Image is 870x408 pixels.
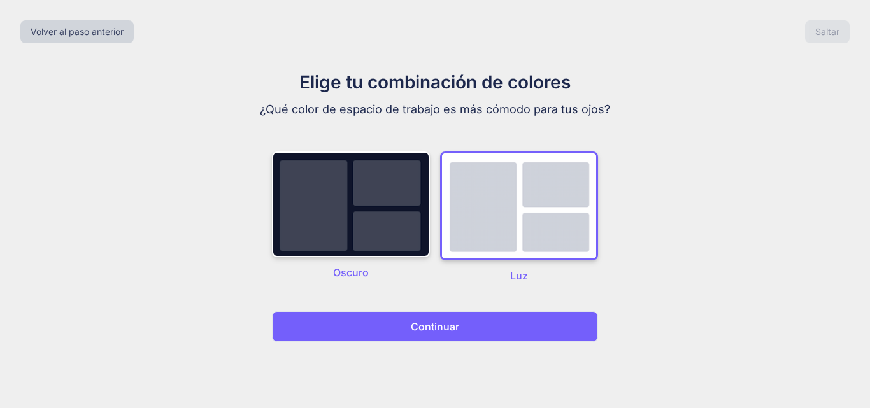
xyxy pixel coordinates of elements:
[272,151,430,257] img: oscuro
[260,102,610,116] font: ¿Qué color de espacio de trabajo es más cómodo para tus ojos?
[440,151,598,260] img: oscuro
[272,311,598,342] button: Continuar
[299,71,571,93] font: Elige tu combinación de colores
[31,26,124,37] font: Volver al paso anterior
[333,266,369,279] font: Oscuro
[510,269,528,282] font: Luz
[805,20,850,43] button: Saltar
[411,320,459,333] font: Continuar
[20,20,134,43] button: Volver al paso anterior
[815,26,839,37] font: Saltar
